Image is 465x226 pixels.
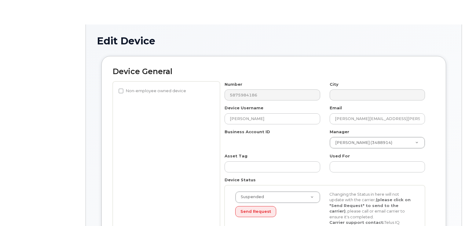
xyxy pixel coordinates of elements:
[113,67,435,76] h2: Device General
[330,105,342,111] label: Email
[97,36,451,46] h1: Edit Device
[330,81,339,87] label: City
[330,129,349,135] label: Manager
[237,194,264,200] span: Suspended
[329,197,411,213] strong: (please click on "Send Request" to send to the carrier)
[329,220,384,225] strong: Carrier support contact:
[225,153,247,159] label: Asset Tag
[331,140,392,145] span: [PERSON_NAME] (3488914)
[330,137,425,148] a: [PERSON_NAME] (3488914)
[225,81,242,87] label: Number
[225,129,270,135] label: Business Account ID
[236,192,320,203] a: Suspended
[119,87,186,95] label: Non-employee owned device
[330,153,350,159] label: Used For
[225,177,256,183] label: Device Status
[235,206,276,217] button: Send Request
[225,105,263,111] label: Device Username
[119,89,123,93] input: Non-employee owned device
